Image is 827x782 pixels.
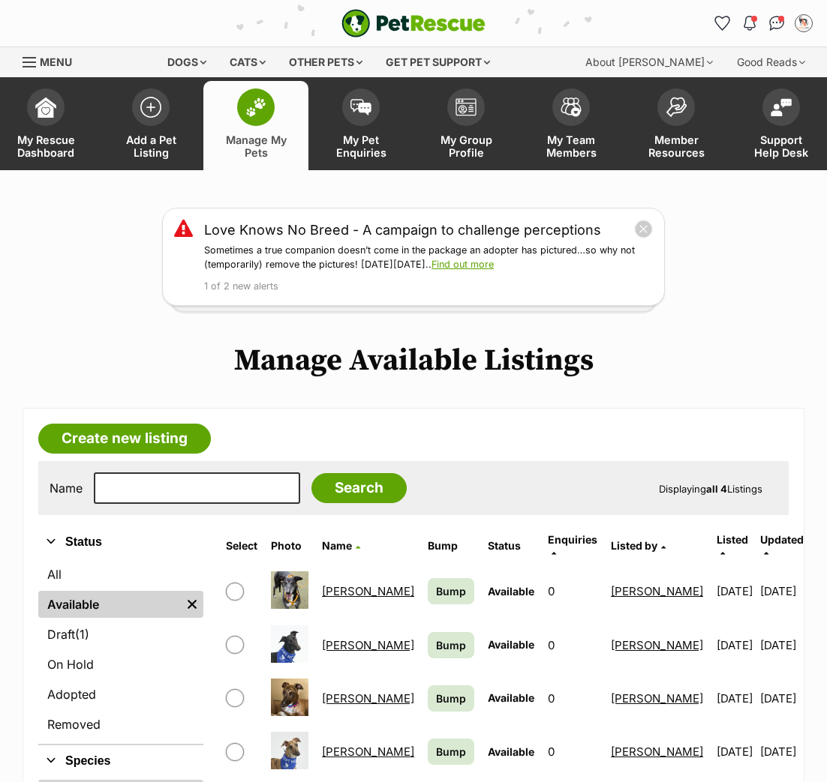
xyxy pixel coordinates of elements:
td: [DATE] [711,673,759,724]
a: Conversations [765,11,789,35]
a: Member Resources [624,81,729,170]
span: My Team Members [537,133,605,159]
a: Add a Pet Listing [98,81,203,170]
input: Search [311,473,407,503]
img: notifications-46538b983faf8c2785f20acdc204bb7945ddae34d4c08c2a6579f10ce5e182be.svg [744,16,756,31]
span: My Pet Enquiries [327,133,395,159]
span: Bump [436,583,466,599]
button: My account [792,11,816,35]
a: My Group Profile [413,81,519,170]
button: Notifications [738,11,762,35]
a: Enquiries [548,533,597,558]
button: Status [38,532,203,552]
a: [PERSON_NAME] [322,745,414,759]
a: [PERSON_NAME] [611,745,703,759]
span: Bump [436,744,466,760]
a: Bump [428,739,474,765]
a: Available [38,591,181,618]
span: My Group Profile [432,133,500,159]
img: pet-enquiries-icon-7e3ad2cf08bfb03b45e93fb7055b45f3efa6380592205ae92323e6603595dc1f.svg [350,99,371,115]
a: [PERSON_NAME] [611,638,703,652]
span: Bump [436,691,466,706]
label: Name [50,481,83,495]
div: Good Reads [726,47,816,77]
p: Sometimes a true companion doesn’t come in the package an adopter has pictured…so why not (tempor... [204,244,653,272]
div: Other pets [278,47,373,77]
a: Removed [38,711,203,738]
td: [DATE] [711,726,759,778]
span: My Rescue Dashboard [12,133,80,159]
div: About [PERSON_NAME] [575,47,723,77]
a: Manage My Pets [203,81,308,170]
span: Displaying Listings [659,483,762,495]
td: 0 [542,673,603,724]
span: translation missing: en.admin.listings.index.attributes.enquiries [548,533,597,546]
a: My Pet Enquiries [308,81,413,170]
a: Remove filter [181,591,203,618]
a: Listed [717,533,748,558]
span: Member Resources [642,133,710,159]
td: 0 [542,565,603,617]
img: Brian Murray profile pic [796,16,811,31]
span: (1) [75,625,89,643]
img: team-members-icon-5396bd8760b3fe7c0b43da4ab00e1e3bb1a5d9ba89233759b79545d2d3fc5d0d.svg [561,97,582,117]
span: Add a Pet Listing [117,133,185,159]
span: Listed by [611,539,657,552]
span: Available [488,745,534,758]
a: Listed by [611,539,666,552]
span: Listed [717,533,748,546]
a: Create new listing [38,424,211,454]
th: Status [482,528,540,564]
a: On Hold [38,651,203,678]
a: [PERSON_NAME] [322,691,414,706]
a: Bump [428,685,474,712]
a: Bump [428,578,474,604]
a: Adopted [38,681,203,708]
a: Updated [760,533,804,558]
div: Dogs [157,47,217,77]
a: Name [322,539,360,552]
img: dashboard-icon-eb2f2d2d3e046f16d808141f083e7271f6b2e854fb5c12c21221c1fb7104beca.svg [35,97,56,118]
th: Photo [265,528,314,564]
ul: Account quick links [711,11,816,35]
a: Bump [428,632,474,658]
td: [DATE] [760,565,804,617]
div: Cats [219,47,276,77]
span: Available [488,638,534,651]
span: Bump [436,637,466,653]
td: 0 [542,726,603,778]
span: Updated [760,533,804,546]
a: [PERSON_NAME] [322,584,414,598]
td: [DATE] [760,726,804,778]
button: close [634,220,653,238]
img: chat-41dd97257d64d25036548639549fe6c8038ab92f7586957e7f3b1b290dea8141.svg [769,16,785,31]
img: member-resources-icon-8e73f808a243e03378d46382f2149f9095a855e16c252ad45f914b54edf8863c.svg [666,97,687,117]
td: [DATE] [711,619,759,671]
span: Manage My Pets [222,133,290,159]
span: Available [488,585,534,598]
a: Menu [23,47,83,74]
a: All [38,561,203,588]
a: Favourites [711,11,735,35]
a: Find out more [432,259,494,270]
img: group-profile-icon-3fa3cf56718a62981997c0bc7e787c4b2cf8bcc04b72c1350f741eb67cf2f40e.svg [456,98,477,116]
span: Menu [40,55,72,68]
a: [PERSON_NAME] [611,691,703,706]
img: add-pet-listing-icon-0afa8454b4691262ce3f59096e99ab1cd57d4a30225e0717b998d2c9b9846f56.svg [140,97,161,118]
a: [PERSON_NAME] [611,584,703,598]
td: [DATE] [760,673,804,724]
a: Love Knows No Breed - A campaign to challenge perceptions [204,220,601,240]
td: 0 [542,619,603,671]
img: help-desk-icon-fdf02630f3aa405de69fd3d07c3f3aa587a6932b1a1747fa1d2bba05be0121f9.svg [771,98,792,116]
img: logo-e224e6f780fb5917bec1dbf3a21bbac754714ae5b6737aabdf751b685950b380.svg [341,9,486,37]
img: manage-my-pets-icon-02211641906a0b7f246fdf0571729dbe1e7629f14944591b6c1af311fb30b64b.svg [245,97,266,117]
div: Status [38,558,203,744]
span: Name [322,539,352,552]
td: [DATE] [711,565,759,617]
div: Get pet support [375,47,501,77]
a: PetRescue [341,9,486,37]
span: Support Help Desk [747,133,815,159]
a: [PERSON_NAME] [322,638,414,652]
button: Species [38,751,203,771]
th: Bump [422,528,480,564]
